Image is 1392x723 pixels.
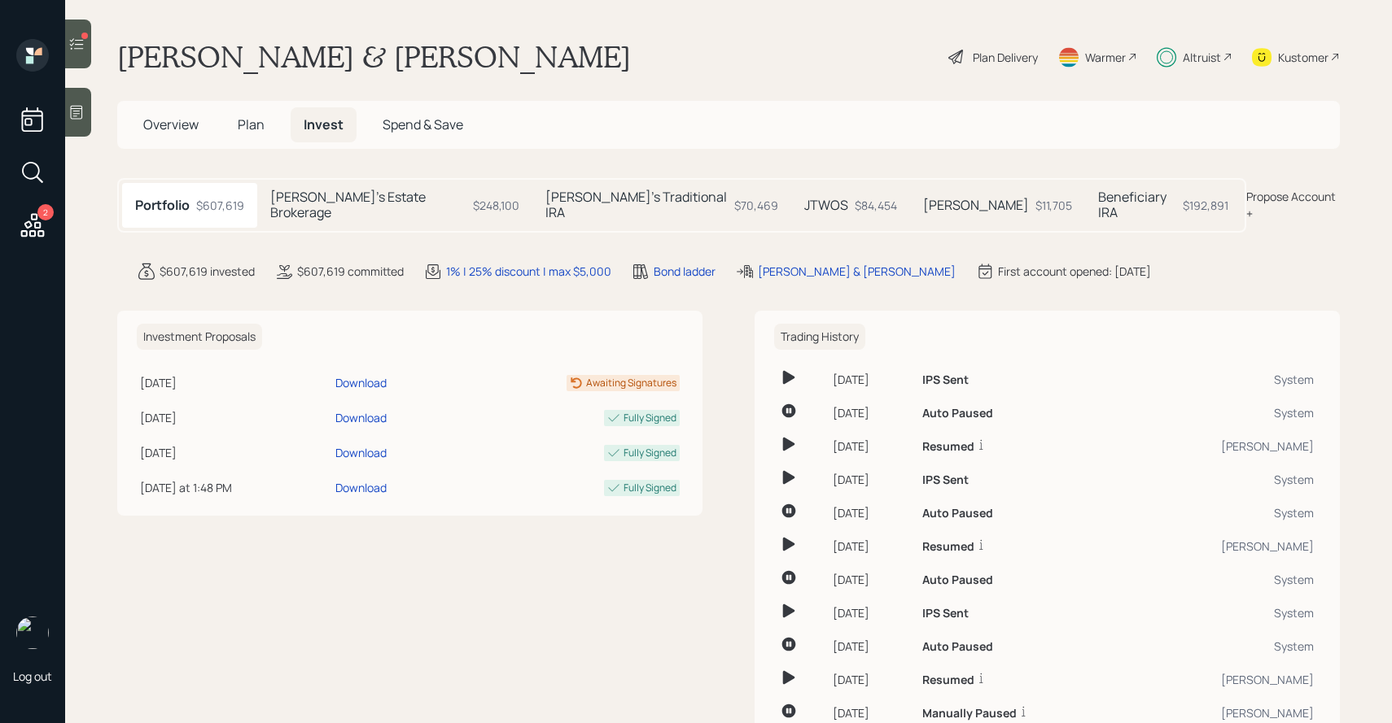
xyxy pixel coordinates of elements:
div: [DATE] [833,604,908,621]
div: System [1137,471,1314,488]
div: $607,619 invested [160,263,255,280]
div: 2 [37,204,54,220]
div: $70,469 [734,197,778,214]
h6: Trading History [774,324,865,351]
div: [DATE] [140,409,329,426]
h6: Auto Paused [922,573,993,587]
div: Kustomer [1278,49,1329,66]
h6: Resumed [922,673,974,687]
h5: [PERSON_NAME]'s Estate Brokerage [270,189,466,220]
div: [PERSON_NAME] [1137,538,1314,555]
span: Invest [304,115,344,133]
div: [PERSON_NAME] [1137,671,1314,688]
div: [DATE] [140,374,329,391]
div: [DATE] [833,504,908,521]
div: Bond ladder [654,263,716,280]
h5: Portfolio [135,198,190,213]
div: System [1137,638,1314,655]
div: [DATE] [833,371,908,388]
div: [DATE] [833,471,908,488]
h6: Resumed [922,540,974,554]
div: $192,891 [1183,197,1228,214]
img: sami-boghos-headshot.png [16,616,49,649]
div: [DATE] [833,704,908,721]
div: Fully Signed [624,411,676,425]
h6: Resumed [922,440,974,454]
div: Download [335,409,387,426]
div: System [1137,571,1314,588]
div: Altruist [1183,49,1221,66]
div: [PERSON_NAME] [1137,438,1314,455]
div: Download [335,374,387,391]
div: Download [335,444,387,461]
div: Log out [13,669,52,684]
div: $248,100 [473,197,519,214]
div: $11,705 [1035,197,1072,214]
div: [DATE] [833,438,908,455]
span: Plan [238,115,265,133]
div: System [1137,371,1314,388]
div: [PERSON_NAME] [1137,704,1314,721]
span: Spend & Save [383,115,463,133]
div: [DATE] [833,404,908,421]
h1: [PERSON_NAME] & [PERSON_NAME] [117,39,631,75]
div: Fully Signed [624,446,676,460]
div: [PERSON_NAME] & [PERSON_NAME] [758,263,956,280]
h6: IPS Sent [922,473,969,487]
div: Plan Delivery [973,49,1038,66]
div: System [1137,504,1314,521]
h5: JTWOS [804,198,848,213]
h6: IPS Sent [922,373,969,387]
div: [DATE] [833,671,908,688]
div: [DATE] at 1:48 PM [140,479,329,496]
div: Awaiting Signatures [586,376,676,390]
div: [DATE] [833,538,908,555]
span: Overview [143,115,199,133]
div: [DATE] [140,444,329,461]
h6: Auto Paused [922,407,993,420]
h6: Auto Paused [922,507,993,520]
div: First account opened: [DATE] [998,263,1151,280]
div: $84,454 [855,197,897,214]
h6: Manually Paused [922,707,1017,721]
div: Warmer [1085,49,1126,66]
div: 1% | 25% discount | max $5,000 [446,263,611,280]
div: Propose Account + [1246,188,1340,222]
h6: Auto Paused [922,640,993,654]
h5: [PERSON_NAME] [923,198,1029,213]
div: [DATE] [833,571,908,588]
h5: [PERSON_NAME]'s Traditional IRA [545,189,728,220]
div: Download [335,479,387,496]
div: System [1137,404,1314,421]
div: $607,619 [196,197,244,214]
h5: Beneficiary IRA [1098,189,1176,220]
div: $607,619 committed [297,263,404,280]
div: [DATE] [833,638,908,655]
div: Fully Signed [624,481,676,495]
h6: Investment Proposals [137,324,262,351]
h6: IPS Sent [922,607,969,621]
div: System [1137,604,1314,621]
